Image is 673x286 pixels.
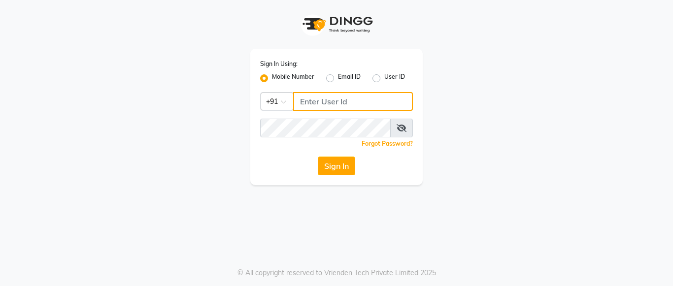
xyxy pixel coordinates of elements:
[297,10,376,39] img: logo1.svg
[260,60,298,68] label: Sign In Using:
[260,119,391,137] input: Username
[384,72,405,84] label: User ID
[362,140,413,147] a: Forgot Password?
[293,92,413,111] input: Username
[318,157,355,175] button: Sign In
[272,72,314,84] label: Mobile Number
[338,72,361,84] label: Email ID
